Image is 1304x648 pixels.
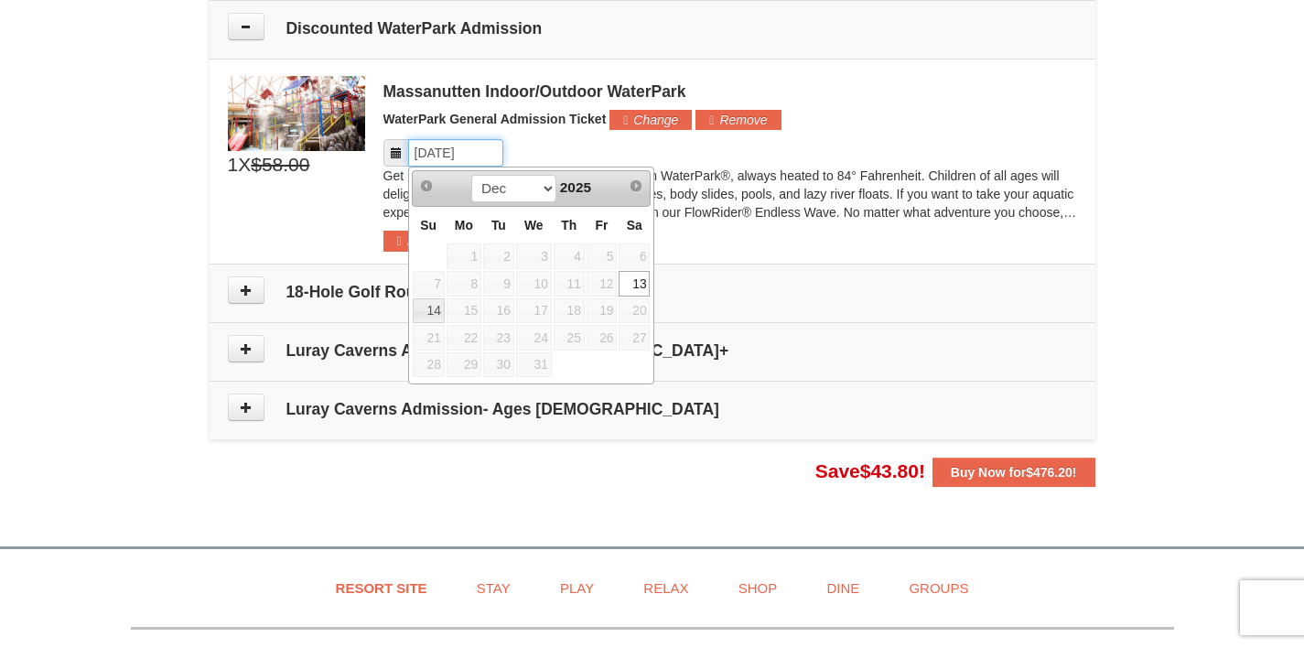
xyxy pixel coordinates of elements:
td: unAvailable [553,297,586,325]
span: 19 [587,298,618,324]
span: Prev [419,178,434,193]
span: 11 [554,271,585,297]
a: Resort Site [313,567,450,609]
td: unAvailable [412,324,446,351]
td: unAvailable [515,351,553,379]
td: unAvailable [586,324,619,351]
p: Get ready for non-stop thrills at the Massanutten WaterPark®, always heated to 84° Fahrenheit. Ch... [383,167,1077,221]
span: 25 [554,325,585,351]
span: 30 [483,352,514,378]
td: unAvailable [412,270,446,297]
span: 16 [483,298,514,324]
a: 14 [413,298,445,324]
div: Massanutten Indoor/Outdoor WaterPark [383,82,1077,101]
span: 1 [228,151,239,178]
td: unAvailable [618,324,651,351]
td: unAvailable [446,324,482,351]
td: unAvailable [515,297,553,325]
td: unAvailable [515,243,553,270]
td: unAvailable [482,297,515,325]
span: Friday [596,218,609,232]
strong: Buy Now for ! [951,465,1077,480]
a: Play [537,567,617,609]
span: $43.80 [860,460,919,481]
button: Remove [695,110,781,130]
td: unAvailable [586,243,619,270]
span: 10 [516,271,552,297]
span: 2025 [560,179,591,195]
button: Change [609,110,692,130]
span: 26 [587,325,618,351]
span: 31 [516,352,552,378]
span: 5 [587,243,618,269]
td: unAvailable [515,324,553,351]
h4: Discounted WaterPark Admission [228,19,1077,38]
span: 12 [587,271,618,297]
span: 22 [447,325,481,351]
td: unAvailable [446,243,482,270]
button: More Info [383,231,475,251]
span: WaterPark General Admission Ticket [383,112,607,126]
td: unAvailable [446,351,482,379]
td: available [618,270,651,297]
td: unAvailable [515,270,553,297]
span: 20 [619,298,650,324]
span: Monday [455,218,473,232]
a: Prev [415,173,440,199]
a: Shop [716,567,801,609]
td: unAvailable [446,297,482,325]
a: Dine [803,567,882,609]
span: $58.00 [251,151,309,178]
span: 4 [554,243,585,269]
span: Tuesday [491,218,506,232]
span: 27 [619,325,650,351]
td: unAvailable [482,270,515,297]
td: unAvailable [553,324,586,351]
span: 6 [619,243,650,269]
img: 6619917-1403-22d2226d.jpg [228,76,365,151]
td: unAvailable [553,270,586,297]
span: 18 [554,298,585,324]
td: unAvailable [446,270,482,297]
td: unAvailable [586,270,619,297]
h4: Luray Caverns Admission- Ages [DEMOGRAPHIC_DATA] [228,400,1077,418]
span: Saturday [627,218,642,232]
span: $476.20 [1026,465,1072,480]
span: 7 [413,271,445,297]
td: unAvailable [618,297,651,325]
td: unAvailable [412,351,446,379]
td: unAvailable [482,243,515,270]
span: X [238,151,251,178]
td: available [412,297,446,325]
span: 2 [483,243,514,269]
span: 23 [483,325,514,351]
a: Stay [454,567,533,609]
a: Groups [886,567,991,609]
span: Next [629,178,643,193]
span: 24 [516,325,552,351]
a: Relax [620,567,711,609]
span: Thursday [561,218,577,232]
span: Wednesday [524,218,544,232]
span: 3 [516,243,552,269]
span: Save ! [815,460,925,481]
span: 29 [447,352,481,378]
span: 28 [413,352,445,378]
button: Buy Now for$476.20! [932,458,1095,487]
td: unAvailable [482,351,515,379]
td: unAvailable [482,324,515,351]
span: 21 [413,325,445,351]
span: 15 [447,298,481,324]
span: Sunday [420,218,436,232]
a: Next [623,173,649,199]
span: 17 [516,298,552,324]
span: 8 [447,271,481,297]
td: unAvailable [618,243,651,270]
td: unAvailable [553,243,586,270]
span: 9 [483,271,514,297]
span: 1 [447,243,481,269]
a: 13 [619,271,650,297]
td: unAvailable [586,297,619,325]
